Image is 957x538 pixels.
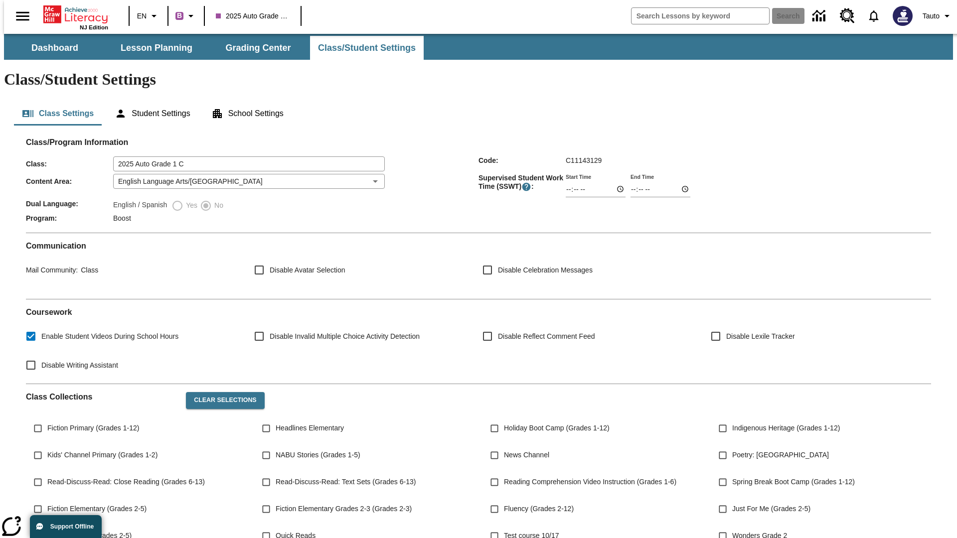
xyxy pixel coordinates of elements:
[8,1,37,31] button: Open side menu
[504,477,676,487] span: Reading Comprehension Video Instruction (Grades 1-6)
[26,307,931,317] h2: Course work
[177,9,182,22] span: B
[113,214,131,222] span: Boost
[4,36,425,60] div: SubNavbar
[43,4,108,24] a: Home
[478,174,566,192] span: Supervised Student Work Time (SSWT) :
[26,214,113,222] span: Program :
[5,36,105,60] button: Dashboard
[137,11,147,21] span: EN
[631,173,654,180] label: End Time
[478,156,566,164] span: Code :
[26,177,113,185] span: Content Area :
[80,24,108,30] span: NJ Edition
[310,36,424,60] button: Class/Student Settings
[203,102,292,126] button: School Settings
[632,8,769,24] input: search field
[113,200,167,212] label: English / Spanish
[26,392,178,402] h2: Class Collections
[26,241,931,291] div: Communication
[318,42,416,54] span: Class/Student Settings
[26,147,931,225] div: Class/Program Information
[41,331,178,342] span: Enable Student Videos During School Hours
[732,504,810,514] span: Just For Me (Grades 2-5)
[43,3,108,30] div: Home
[26,160,113,168] span: Class :
[919,7,957,25] button: Profile/Settings
[113,156,385,171] input: Class
[121,42,192,54] span: Lesson Planning
[113,174,385,189] div: English Language Arts/[GEOGRAPHIC_DATA]
[276,423,344,433] span: Headlines Elementary
[47,423,139,433] span: Fiction Primary (Grades 1-12)
[26,266,78,274] span: Mail Community :
[887,3,919,29] button: Select a new avatar
[47,477,205,487] span: Read-Discuss-Read: Close Reading (Grades 6-13)
[276,477,416,487] span: Read-Discuss-Read: Text Sets (Grades 6-13)
[566,173,591,180] label: Start Time
[806,2,834,30] a: Data Center
[47,504,147,514] span: Fiction Elementary (Grades 2-5)
[208,36,308,60] button: Grading Center
[50,523,94,530] span: Support Offline
[26,307,931,376] div: Coursework
[893,6,913,26] img: Avatar
[107,36,206,60] button: Lesson Planning
[14,102,943,126] div: Class/Student Settings
[41,360,118,371] span: Disable Writing Assistant
[133,7,164,25] button: Language: EN, Select a language
[26,137,931,147] h2: Class/Program Information
[47,450,158,460] span: Kids' Channel Primary (Grades 1-2)
[30,515,102,538] button: Support Offline
[923,11,940,21] span: Tauto
[216,11,290,21] span: 2025 Auto Grade 1 C
[14,102,102,126] button: Class Settings
[78,266,98,274] span: Class
[225,42,291,54] span: Grading Center
[732,477,855,487] span: Spring Break Boot Camp (Grades 1-12)
[186,392,264,409] button: Clear Selections
[498,265,593,275] span: Disable Celebration Messages
[26,200,113,208] span: Dual Language :
[171,7,201,25] button: Boost Class color is purple. Change class color
[107,102,198,126] button: Student Settings
[861,3,887,29] a: Notifications
[834,2,861,29] a: Resource Center, Will open in new tab
[212,200,223,211] span: No
[276,504,412,514] span: Fiction Elementary Grades 2-3 (Grades 2-3)
[732,423,840,433] span: Indigenous Heritage (Grades 1-12)
[270,265,345,275] span: Disable Avatar Selection
[26,241,931,251] h2: Communication
[276,450,360,460] span: NABU Stories (Grades 1-5)
[521,182,531,192] button: Supervised Student Work Time is the timeframe when students can take LevelSet and when lessons ar...
[31,42,78,54] span: Dashboard
[270,331,420,342] span: Disable Invalid Multiple Choice Activity Detection
[732,450,829,460] span: Poetry: [GEOGRAPHIC_DATA]
[183,200,197,211] span: Yes
[4,34,953,60] div: SubNavbar
[726,331,795,342] span: Disable Lexile Tracker
[504,423,610,433] span: Holiday Boot Camp (Grades 1-12)
[504,504,574,514] span: Fluency (Grades 2-12)
[504,450,549,460] span: News Channel
[4,70,953,89] h1: Class/Student Settings
[566,156,602,164] span: C11143129
[498,331,595,342] span: Disable Reflect Comment Feed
